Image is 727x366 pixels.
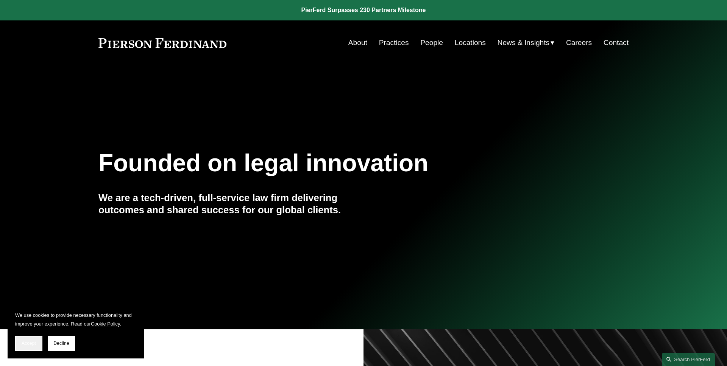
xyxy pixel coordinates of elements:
a: Locations [455,36,486,50]
button: Accept [15,336,42,351]
a: Cookie Policy [91,321,120,327]
a: Practices [379,36,409,50]
h1: Founded on legal innovation [98,149,540,177]
span: News & Insights [498,36,550,50]
span: Accept [22,341,36,346]
section: Cookie banner [8,303,144,358]
a: People [420,36,443,50]
h4: We are a tech-driven, full-service law firm delivering outcomes and shared success for our global... [98,192,363,216]
a: Contact [604,36,629,50]
a: folder dropdown [498,36,555,50]
a: Careers [566,36,592,50]
button: Decline [48,336,75,351]
a: About [348,36,367,50]
a: Search this site [662,353,715,366]
p: We use cookies to provide necessary functionality and improve your experience. Read our . [15,311,136,328]
span: Decline [53,341,69,346]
